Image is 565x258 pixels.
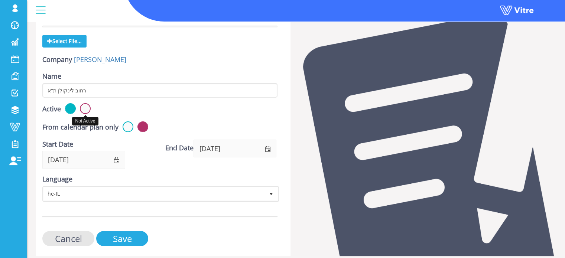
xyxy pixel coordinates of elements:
label: Company [42,55,72,65]
input: Cancel [42,231,94,246]
span: Select File... [42,35,87,48]
a: [PERSON_NAME] [74,55,126,64]
label: End Date [165,143,194,153]
span: select [259,140,276,157]
label: Start Date [42,140,73,149]
span: he-IL [43,187,264,200]
span: select [264,187,278,200]
input: Save [96,231,148,246]
label: Name [42,72,61,81]
span: select [108,151,125,169]
label: Language [42,174,72,184]
div: Not Active [72,117,98,125]
label: From calendar plan only [42,123,118,132]
label: Active [42,104,61,114]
